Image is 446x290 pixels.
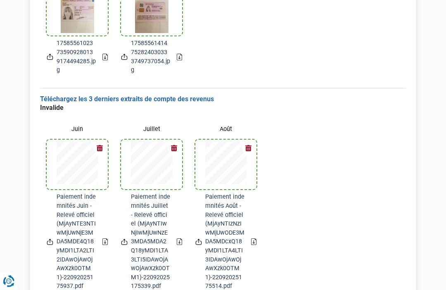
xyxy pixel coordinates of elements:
[131,39,170,75] span: 17585561414752824030333749737054.jpg
[102,239,108,245] a: Download
[121,122,182,137] label: Juillet
[47,122,108,137] label: Juin
[251,239,256,245] a: Download
[177,54,182,61] a: Download
[40,95,406,104] h3: Téléchargez les 3 derniers extraits de compte des revenus
[177,239,182,245] a: Download
[40,104,263,113] div: Invalide
[57,39,96,75] span: 17585561023735909280139174494285.jpg
[195,122,256,137] label: Août
[102,54,108,61] a: Download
